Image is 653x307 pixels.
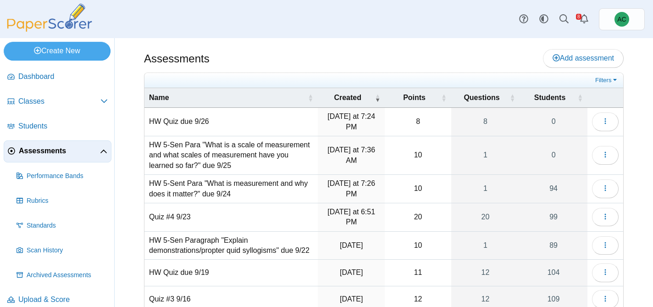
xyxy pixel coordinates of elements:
span: Archived Assessments [27,271,108,280]
a: 8 [451,108,520,136]
a: Filters [593,76,621,85]
span: Created : Activate to remove sorting [375,93,380,102]
span: Assessments [19,146,100,156]
span: Upload & Score [18,295,108,305]
time: Sep 16, 2025 at 7:53 AM [340,295,363,303]
a: 104 [520,260,587,285]
a: Assessments [4,140,111,162]
td: 10 [385,232,451,260]
a: 12 [451,260,520,285]
a: Create New [4,42,111,60]
span: Standards [27,221,108,230]
time: Sep 18, 2025 at 7:52 AM [340,268,363,276]
a: Archived Assessments [13,264,111,286]
span: Points [389,93,439,103]
td: 8 [385,108,451,136]
td: HW 5-Sen Para "What is a scale of measurement and what scales of measurement have you learned so ... [144,136,318,175]
td: HW 5-Sent Para "What is measurement and why does it matter?" due 9/24 [144,175,318,203]
a: Andrew Christman [599,8,645,30]
a: Scan History [13,240,111,262]
h1: Assessments [144,51,210,67]
a: 1 [451,232,520,260]
a: PaperScorer [4,25,95,33]
a: 1 [451,175,520,203]
span: Students [524,93,576,103]
time: Sep 22, 2025 at 6:51 PM [327,208,375,226]
a: Standards [13,215,111,237]
a: 99 [520,203,587,231]
a: Add assessment [543,49,624,67]
a: Classes [4,91,111,113]
time: Sep 24, 2025 at 7:36 AM [327,146,375,164]
span: Dashboard [18,72,108,82]
span: Performance Bands [27,172,108,181]
span: Andrew Christman [617,16,626,22]
td: Quiz #4 9/23 [144,203,318,232]
span: Points : Activate to sort [441,93,447,102]
a: 1 [451,136,520,174]
td: 20 [385,203,451,232]
a: Dashboard [4,66,111,88]
span: Name : Activate to sort [308,93,313,102]
span: Rubrics [27,196,108,206]
span: Name [149,93,306,103]
td: 11 [385,260,451,286]
span: Scan History [27,246,108,255]
a: 20 [451,203,520,231]
span: Questions : Activate to sort [509,93,515,102]
span: Classes [18,96,100,106]
span: Andrew Christman [614,12,629,27]
span: Add assessment [553,54,614,62]
a: 0 [520,136,587,174]
img: PaperScorer [4,4,95,32]
time: Sep 22, 2025 at 7:26 PM [327,179,375,197]
a: Rubrics [13,190,111,212]
td: 10 [385,136,451,175]
td: 10 [385,175,451,203]
time: Sep 18, 2025 at 2:23 PM [340,241,363,249]
a: 0 [520,108,587,136]
a: 89 [520,232,587,260]
a: 94 [520,175,587,203]
td: HW 5-Sen Paragraph "Explain demonstrations/propter quid syllogisms" due 9/22 [144,232,318,260]
a: Performance Bands [13,165,111,187]
td: HW Quiz due 9/19 [144,260,318,286]
a: Students [4,116,111,138]
time: Sep 24, 2025 at 7:24 PM [327,112,375,130]
span: Students : Activate to sort [577,93,583,102]
span: Students [18,121,108,131]
td: HW Quiz due 9/26 [144,108,318,136]
a: Alerts [574,9,594,29]
span: Questions [456,93,508,103]
span: Created [322,93,373,103]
